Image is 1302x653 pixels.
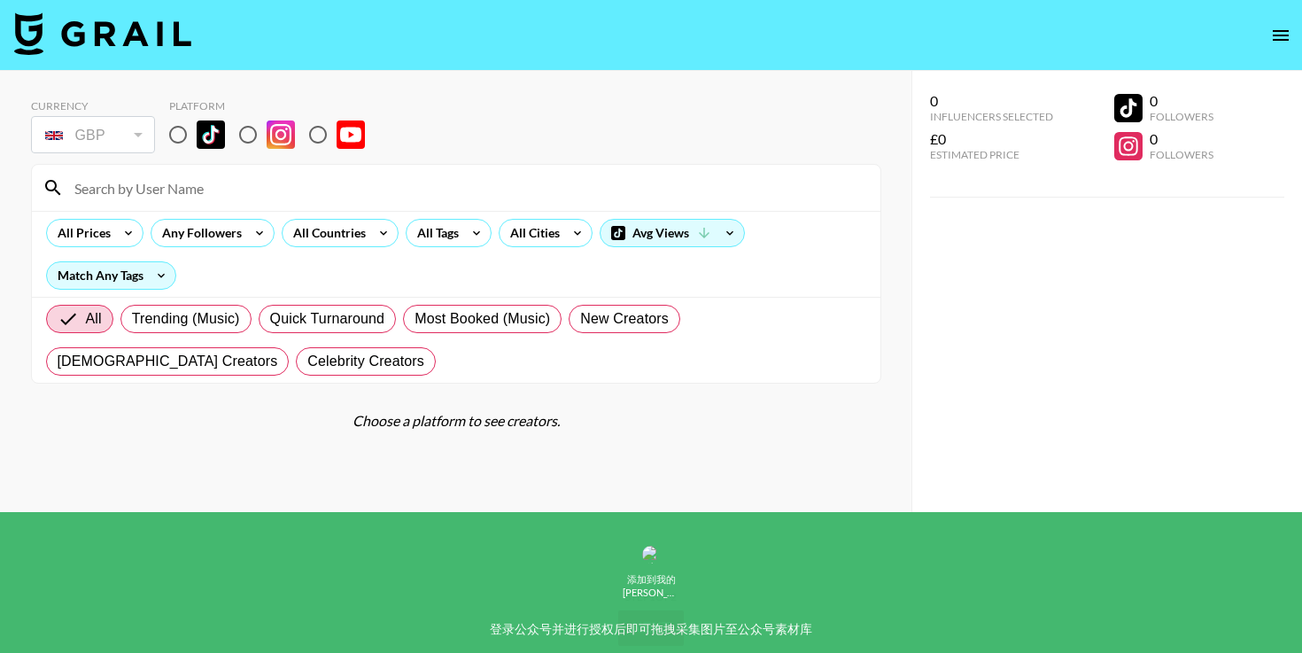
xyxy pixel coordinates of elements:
div: All Tags [407,220,462,246]
div: Platform [169,99,379,113]
div: Estimated Price [930,148,1053,161]
img: YouTube [337,120,365,149]
div: Influencers Selected [930,110,1053,123]
span: Trending (Music) [132,308,240,330]
div: 0 [1150,130,1213,148]
img: Instagram [267,120,295,149]
div: All Cities [500,220,563,246]
iframe: Drift Widget Chat Controller [1213,564,1281,632]
div: Avg Views [601,220,744,246]
div: Currency is locked to GBP [31,113,155,157]
span: Celebrity Creators [307,351,424,372]
span: [DEMOGRAPHIC_DATA] Creators [58,351,278,372]
div: Currency [31,99,155,113]
img: TikTok [197,120,225,149]
span: New Creators [580,308,669,330]
span: Most Booked (Music) [415,308,550,330]
div: Any Followers [151,220,245,246]
div: 0 [1150,92,1213,110]
div: Followers [1150,110,1213,123]
div: 0 [930,92,1053,110]
div: All Countries [283,220,369,246]
div: Followers [1150,148,1213,161]
div: GBP [35,120,151,151]
div: Match Any Tags [47,262,175,289]
input: Search by User Name [64,174,870,202]
button: open drawer [1263,18,1298,53]
span: Quick Turnaround [270,308,385,330]
div: Choose a platform to see creators. [31,412,881,430]
div: All Prices [47,220,114,246]
div: £0 [930,130,1053,148]
span: All [86,308,102,330]
img: Grail Talent [14,12,191,55]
